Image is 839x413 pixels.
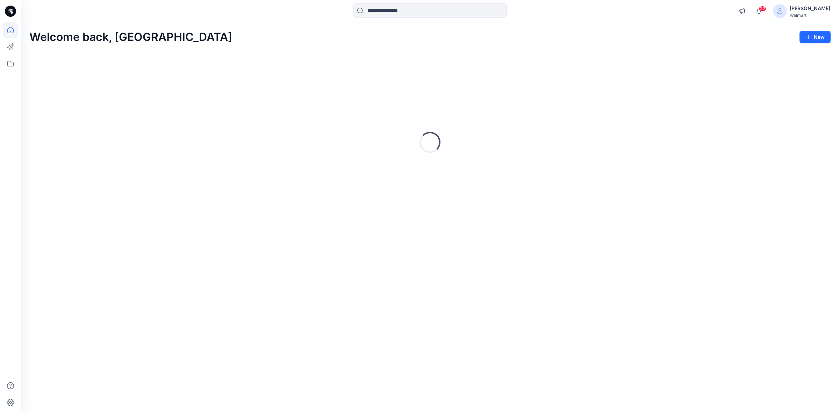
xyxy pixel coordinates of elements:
[777,8,783,14] svg: avatar
[790,4,830,13] div: [PERSON_NAME]
[799,31,831,43] button: New
[29,31,232,44] h2: Welcome back, [GEOGRAPHIC_DATA]
[790,13,830,18] div: Walmart
[759,6,766,12] span: 22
